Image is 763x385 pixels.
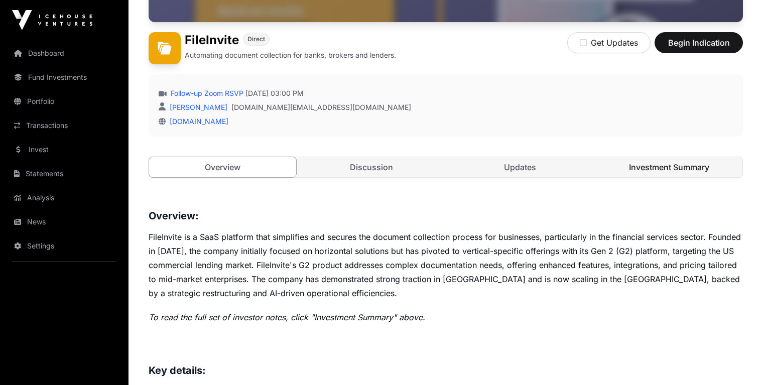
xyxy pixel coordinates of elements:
a: [DOMAIN_NAME][EMAIL_ADDRESS][DOMAIN_NAME] [231,102,411,112]
a: Transactions [8,114,120,137]
a: [DOMAIN_NAME] [166,117,228,125]
span: Direct [247,35,265,43]
p: Automating document collection for banks, brokers and lenders. [185,50,396,60]
h3: Key details: [149,362,743,378]
a: Discussion [298,157,445,177]
iframe: Chat Widget [713,337,763,385]
a: Invest [8,139,120,161]
a: News [8,211,120,233]
img: Icehouse Ventures Logo [12,10,92,30]
button: Get Updates [567,32,651,53]
span: Begin Indication [667,37,730,49]
a: Analysis [8,187,120,209]
h3: Overview: [149,208,743,224]
a: Settings [8,235,120,257]
h1: FileInvite [185,32,239,48]
a: Investment Summary [596,157,743,177]
img: FileInvite [149,32,181,64]
a: Dashboard [8,42,120,64]
a: Statements [8,163,120,185]
a: Portfolio [8,90,120,112]
em: To read the full set of investor notes, click "Investment Summary" above. [149,312,425,322]
a: Fund Investments [8,66,120,88]
a: [PERSON_NAME] [168,103,227,111]
a: Overview [149,157,297,178]
span: [DATE] 03:00 PM [245,88,304,98]
button: Begin Indication [655,32,743,53]
nav: Tabs [149,157,742,177]
a: Updates [447,157,594,177]
a: Begin Indication [655,42,743,52]
a: Follow-up Zoom RSVP [169,88,243,98]
p: FileInvite is a SaaS platform that simplifies and secures the document collection process for bus... [149,230,743,300]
